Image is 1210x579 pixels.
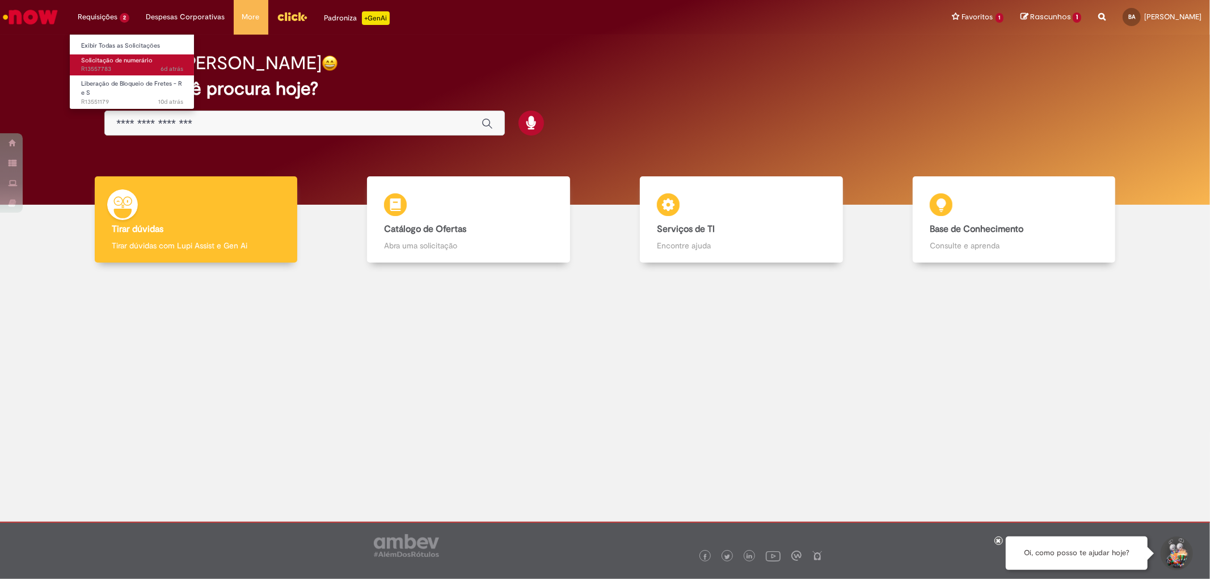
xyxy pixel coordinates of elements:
img: logo_footer_facebook.png [702,554,708,560]
img: logo_footer_twitter.png [724,554,730,560]
span: Rascunhos [1030,11,1071,22]
a: Tirar dúvidas Tirar dúvidas com Lupi Assist e Gen Ai [60,176,332,263]
a: Serviços de TI Encontre ajuda [605,176,878,263]
span: R13557783 [81,65,183,74]
img: logo_footer_linkedin.png [747,553,752,560]
button: Iniciar Conversa de Suporte [1159,536,1193,570]
a: Aberto R13551179 : Liberação de Bloqueio de Fretes - R e S [70,78,195,102]
p: Encontre ajuda [657,240,825,251]
a: Exibir Todas as Solicitações [70,40,195,52]
img: logo_footer_workplace.png [791,551,802,561]
b: Tirar dúvidas [112,223,163,235]
span: Favoritos [962,11,993,23]
img: logo_footer_youtube.png [766,548,781,563]
a: Base de Conhecimento Consulte e aprenda [878,176,1150,263]
h2: O que você procura hoje? [104,79,1105,99]
b: Serviços de TI [657,223,715,235]
span: R13551179 [81,98,183,107]
span: Requisições [78,11,117,23]
span: Liberação de Bloqueio de Fretes - R e S [81,79,182,97]
a: Catálogo de Ofertas Abra uma solicitação [332,176,605,263]
p: +GenAi [362,11,390,25]
span: [PERSON_NAME] [1144,12,1201,22]
span: BA [1128,13,1135,20]
span: Despesas Corporativas [146,11,225,23]
time: 23/09/2025 09:34:11 [161,65,183,73]
b: Base de Conhecimento [930,223,1023,235]
span: 6d atrás [161,65,183,73]
span: 2 [120,13,129,23]
span: More [242,11,260,23]
span: Solicitação de numerário [81,56,153,65]
p: Abra uma solicitação [384,240,553,251]
span: 1 [996,13,1004,23]
img: ServiceNow [1,6,60,28]
h2: Bom dia, [PERSON_NAME] [104,53,322,73]
img: logo_footer_naosei.png [812,551,823,561]
ul: Requisições [69,34,195,109]
time: 19/09/2025 15:09:53 [158,98,183,106]
img: click_logo_yellow_360x200.png [277,8,307,25]
div: Padroniza [324,11,390,25]
p: Consulte e aprenda [930,240,1098,251]
img: logo_footer_ambev_rotulo_gray.png [374,534,439,557]
div: Oi, como posso te ajudar hoje? [1006,536,1148,570]
img: happy-face.png [322,55,338,71]
span: 10d atrás [158,98,183,106]
span: 1 [1073,12,1081,23]
b: Catálogo de Ofertas [384,223,466,235]
a: Aberto R13557783 : Solicitação de numerário [70,54,195,75]
p: Tirar dúvidas com Lupi Assist e Gen Ai [112,240,280,251]
a: Rascunhos [1021,12,1081,23]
